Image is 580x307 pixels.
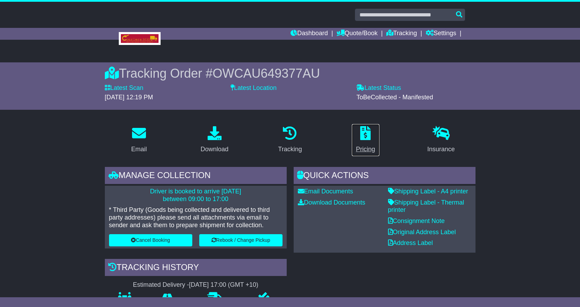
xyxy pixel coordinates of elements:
label: Latest Scan [105,84,144,92]
a: Email [126,124,151,156]
div: Tracking [278,145,302,154]
span: [DATE] 12:19 PM [105,94,153,101]
a: Consignment Note [388,217,445,224]
a: Settings [426,28,456,40]
a: Shipping Label - A4 printer [388,188,468,195]
div: Estimated Delivery - [105,281,287,289]
div: Manage collection [105,167,287,186]
a: Download Documents [298,199,365,206]
a: Download [196,124,233,156]
div: Email [131,145,147,154]
a: Original Address Label [388,229,456,236]
div: Tracking history [105,259,287,278]
div: Insurance [427,145,455,154]
div: [DATE] 17:00 (GMT +10) [189,281,258,289]
a: Shipping Label - Thermal printer [388,199,464,214]
p: Driver is booked to arrive [DATE] between 09:00 to 17:00 [109,188,283,203]
a: Email Documents [298,188,353,195]
span: ToBeCollected - Manifested [356,94,433,101]
label: Latest Status [356,84,401,92]
a: Tracking [386,28,417,40]
a: Dashboard [291,28,328,40]
div: Quick Actions [294,167,475,186]
p: * Third Party (Goods being collected and delivered to third party addresses) please send all atta... [109,206,283,229]
label: Latest Location [231,84,277,92]
a: Address Label [388,239,433,246]
button: Rebook / Change Pickup [199,234,283,246]
div: Tracking Order # [105,66,475,81]
a: Tracking [273,124,306,156]
a: Pricing [351,124,380,156]
button: Cancel Booking [109,234,192,246]
a: Quote/Book [337,28,378,40]
a: Insurance [423,124,459,156]
div: Download [201,145,229,154]
span: OWCAU649377AU [212,66,320,80]
div: Pricing [356,145,375,154]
